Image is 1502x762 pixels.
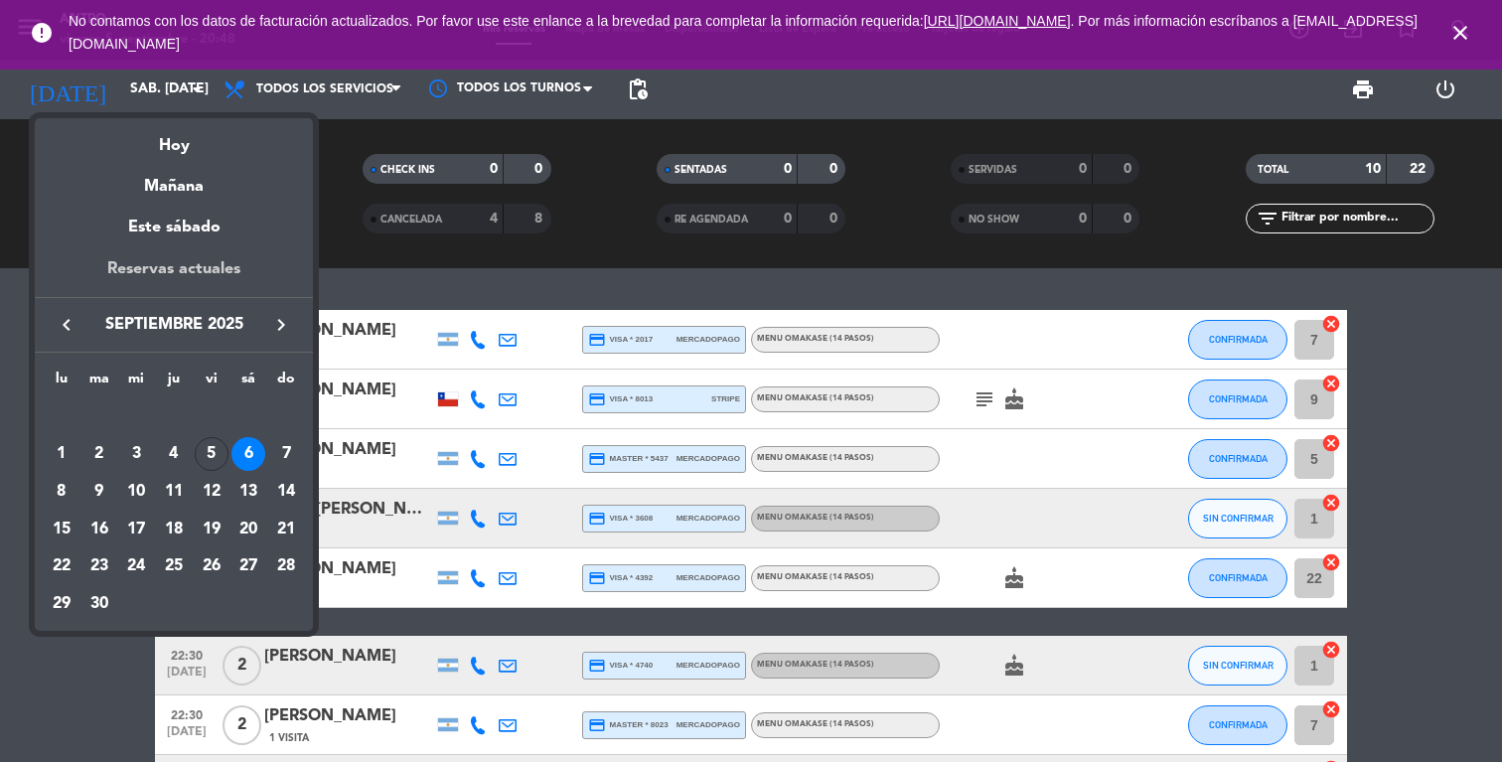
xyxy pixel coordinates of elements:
td: 7 de septiembre de 2025 [267,435,305,473]
div: 2 [82,437,116,471]
button: keyboard_arrow_right [263,312,299,338]
th: miércoles [117,368,155,398]
div: 15 [45,513,78,546]
div: 8 [45,475,78,509]
div: 13 [231,475,265,509]
div: 27 [231,549,265,583]
td: 8 de septiembre de 2025 [43,473,80,511]
div: 28 [269,549,303,583]
div: 6 [231,437,265,471]
div: 29 [45,587,78,621]
td: 26 de septiembre de 2025 [193,547,230,585]
td: 25 de septiembre de 2025 [155,547,193,585]
div: Hoy [35,118,313,159]
div: 4 [157,437,191,471]
div: 24 [119,549,153,583]
div: 19 [195,513,228,546]
td: 19 de septiembre de 2025 [193,511,230,548]
td: 5 de septiembre de 2025 [193,435,230,473]
td: 9 de septiembre de 2025 [80,473,118,511]
div: 16 [82,513,116,546]
td: 16 de septiembre de 2025 [80,511,118,548]
td: SEP. [43,398,305,436]
button: keyboard_arrow_left [49,312,84,338]
td: 30 de septiembre de 2025 [80,585,118,623]
div: 25 [157,549,191,583]
div: 22 [45,549,78,583]
th: jueves [155,368,193,398]
span: septiembre 2025 [84,312,263,338]
td: 4 de septiembre de 2025 [155,435,193,473]
td: 11 de septiembre de 2025 [155,473,193,511]
div: Este sábado [35,200,313,255]
td: 10 de septiembre de 2025 [117,473,155,511]
div: Mañana [35,159,313,200]
div: 21 [269,513,303,546]
div: 10 [119,475,153,509]
div: 20 [231,513,265,546]
td: 21 de septiembre de 2025 [267,511,305,548]
div: 30 [82,587,116,621]
th: lunes [43,368,80,398]
td: 22 de septiembre de 2025 [43,547,80,585]
td: 20 de septiembre de 2025 [230,511,268,548]
td: 15 de septiembre de 2025 [43,511,80,548]
td: 23 de septiembre de 2025 [80,547,118,585]
td: 24 de septiembre de 2025 [117,547,155,585]
td: 28 de septiembre de 2025 [267,547,305,585]
div: 18 [157,513,191,546]
div: 5 [195,437,228,471]
td: 13 de septiembre de 2025 [230,473,268,511]
div: 1 [45,437,78,471]
td: 3 de septiembre de 2025 [117,435,155,473]
th: martes [80,368,118,398]
td: 12 de septiembre de 2025 [193,473,230,511]
i: keyboard_arrow_right [269,313,293,337]
div: 26 [195,549,228,583]
td: 27 de septiembre de 2025 [230,547,268,585]
div: 17 [119,513,153,546]
div: 12 [195,475,228,509]
div: 9 [82,475,116,509]
div: 14 [269,475,303,509]
td: 14 de septiembre de 2025 [267,473,305,511]
th: viernes [193,368,230,398]
th: domingo [267,368,305,398]
div: 23 [82,549,116,583]
i: keyboard_arrow_left [55,313,78,337]
th: sábado [230,368,268,398]
div: 11 [157,475,191,509]
td: 1 de septiembre de 2025 [43,435,80,473]
td: 17 de septiembre de 2025 [117,511,155,548]
div: 3 [119,437,153,471]
td: 18 de septiembre de 2025 [155,511,193,548]
td: 2 de septiembre de 2025 [80,435,118,473]
div: Reservas actuales [35,256,313,297]
td: 29 de septiembre de 2025 [43,585,80,623]
div: 7 [269,437,303,471]
td: 6 de septiembre de 2025 [230,435,268,473]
